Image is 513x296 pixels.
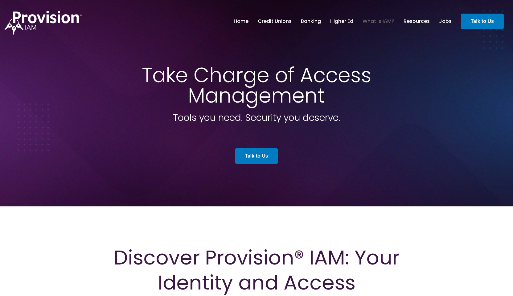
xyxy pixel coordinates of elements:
[330,16,353,27] a: Higher Ed
[234,16,248,27] a: Home
[5,11,82,35] img: ProvisionIAM-Logo-White
[229,11,456,31] nav: menu
[245,153,268,159] strong: Talk to Us
[404,16,430,27] a: Resources
[142,61,371,110] span: Take Charge of Access Management
[439,16,452,27] a: Jobs
[301,16,321,27] a: Banking
[258,16,292,27] a: Credit Unions
[471,19,494,24] strong: Talk to Us
[461,14,504,29] a: Talk to Us
[363,16,394,27] a: What is IAM?
[173,111,340,124] span: Tools you need. Security you deserve.
[235,148,278,164] a: Talk to Us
